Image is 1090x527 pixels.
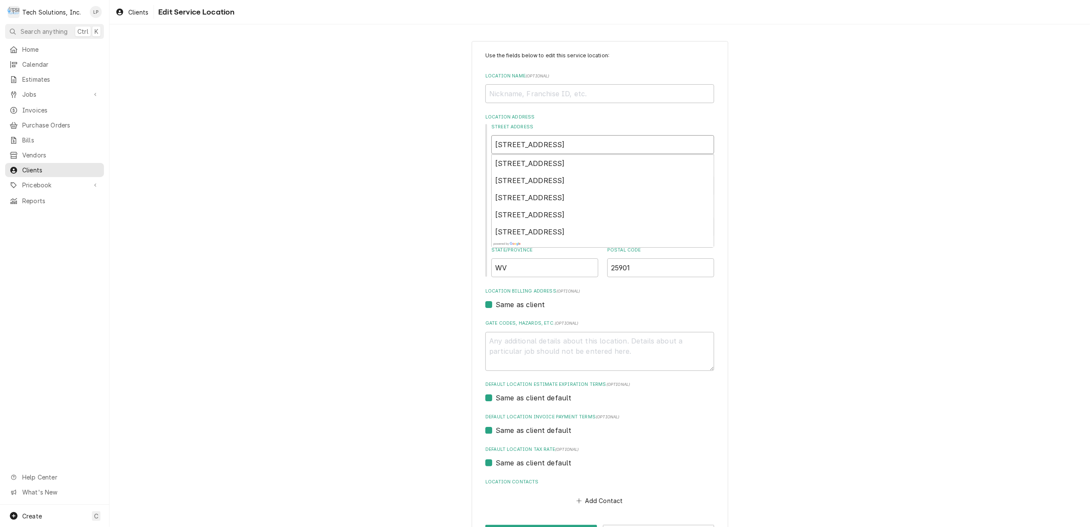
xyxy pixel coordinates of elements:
[22,90,87,99] span: Jobs
[485,414,714,420] label: Default Location Invoice Payment Terms
[555,447,579,452] span: (optional)
[22,121,100,130] span: Purchase Orders
[485,414,714,435] div: Default Location Invoice Payment Terms
[485,479,714,486] label: Location Contacts
[491,247,598,254] label: State/Province
[485,479,714,507] div: Location Contacts
[5,194,104,208] a: Reports
[495,159,565,168] span: [STREET_ADDRESS]
[5,24,104,39] button: Search anythingCtrlK
[496,393,572,403] label: Same as client default
[5,163,104,177] a: Clients
[485,73,714,103] div: Location Name
[22,8,81,17] div: Tech Solutions, Inc.
[22,45,100,54] span: Home
[496,299,545,310] label: Same as client
[5,103,104,117] a: Invoices
[22,60,100,69] span: Calendar
[485,52,714,59] p: Use the fields below to edit this service location:
[77,27,89,36] span: Ctrl
[22,166,100,175] span: Clients
[485,320,714,327] label: Gate Codes, Hazards, etc.
[22,181,87,189] span: Pricebook
[22,512,42,520] span: Create
[90,6,102,18] div: Lisa Paschal's Avatar
[495,228,565,236] span: [STREET_ADDRESS]
[485,73,714,80] label: Location Name
[556,289,580,293] span: (optional)
[493,242,521,246] img: powered_by_google_on_white_hdpi.png
[485,114,714,121] label: Location Address
[5,178,104,192] a: Go to Pricebook
[22,151,100,160] span: Vendors
[5,470,104,484] a: Go to Help Center
[8,6,20,18] div: Tech Solutions, Inc.'s Avatar
[5,148,104,162] a: Vendors
[485,381,714,388] label: Default Location Estimate Expiration Terms
[606,382,630,387] span: (optional)
[485,84,714,103] input: Nickname, Franchise ID, etc.
[22,136,100,145] span: Bills
[90,6,102,18] div: LP
[5,42,104,56] a: Home
[5,57,104,71] a: Calendar
[596,414,620,419] span: (optional)
[485,381,714,403] div: Default Location Estimate Expiration Terms
[485,446,714,453] label: Default Location Tax Rate
[607,247,714,277] div: Postal Code
[491,247,598,277] div: State/Province
[495,193,565,202] span: [STREET_ADDRESS]
[495,210,565,219] span: [STREET_ADDRESS]
[607,247,714,254] label: Postal Code
[555,321,579,326] span: ( optional )
[22,473,99,482] span: Help Center
[491,124,714,154] div: Street Address
[495,176,565,185] span: [STREET_ADDRESS]
[22,488,99,497] span: What's New
[112,5,152,19] a: Clients
[8,6,20,18] div: T
[526,74,549,78] span: ( optional )
[5,72,104,86] a: Estimates
[485,288,714,295] label: Location Billing Address
[5,133,104,147] a: Bills
[485,52,714,507] div: Service Location Create/Update Form
[496,425,572,435] label: Same as client default
[156,6,234,18] span: Edit Service Location
[22,196,100,205] span: Reports
[5,485,104,499] a: Go to What's New
[485,288,714,310] div: Location Billing Address
[485,320,714,370] div: Gate Codes, Hazards, etc.
[95,27,98,36] span: K
[575,495,624,507] button: Add Contact
[5,118,104,132] a: Purchase Orders
[485,446,714,468] div: Default Location Tax Rate
[21,27,68,36] span: Search anything
[22,75,100,84] span: Estimates
[496,458,572,468] label: Same as client default
[94,512,98,521] span: C
[491,124,714,130] label: Street Address
[128,8,148,17] span: Clients
[485,114,714,277] div: Location Address
[5,87,104,101] a: Go to Jobs
[22,106,100,115] span: Invoices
